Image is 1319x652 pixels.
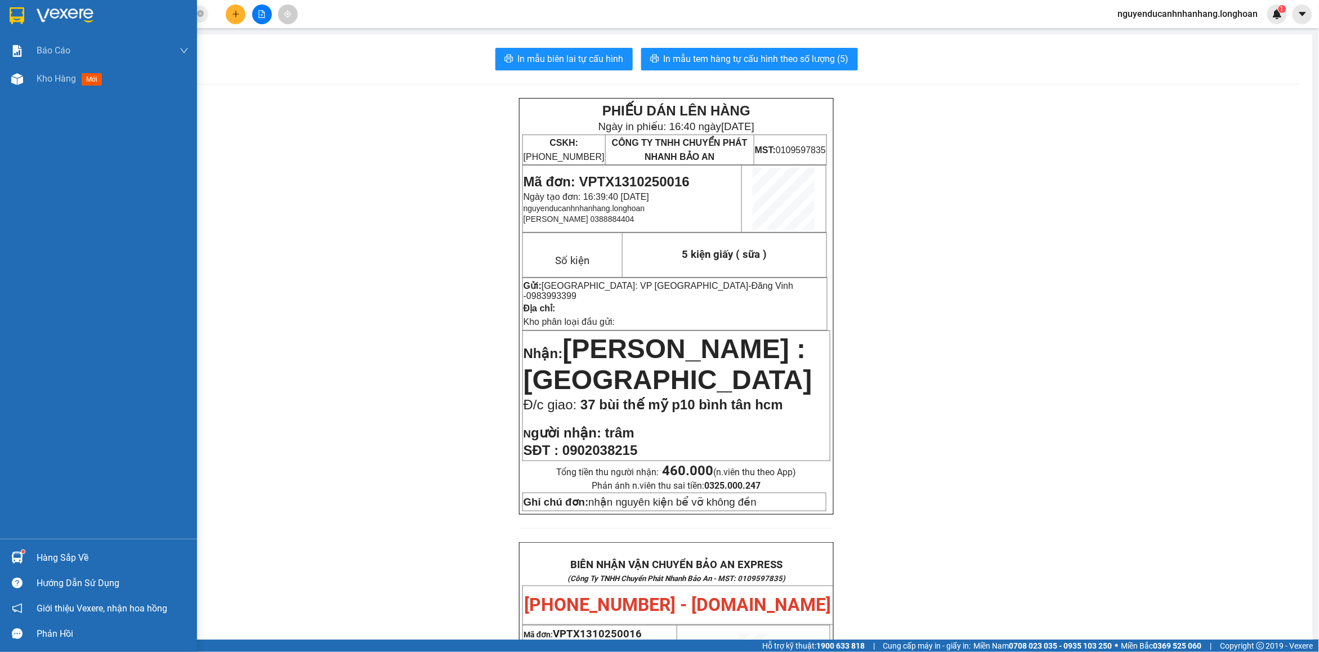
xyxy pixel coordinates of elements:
[37,43,70,57] span: Báo cáo
[605,425,634,440] span: trâm
[562,443,637,458] span: 0902038215
[641,48,858,70] button: printerIn mẫu tem hàng tự cấu hình theo số lượng (5)
[524,192,649,202] span: Ngày tạo đơn: 16:39:40 [DATE]
[1278,5,1286,13] sup: 1
[5,38,86,58] span: [PHONE_NUMBER]
[592,480,761,491] span: Phản ánh n.viên thu sai tiền:
[11,45,23,57] img: solution-icon
[524,174,690,189] span: Mã đơn: VPTX1310250016
[75,5,223,20] strong: PHIẾU DÁN LÊN HÀNG
[755,145,826,155] span: 0109597835
[1257,642,1264,650] span: copyright
[98,38,207,59] span: CÔNG TY TNHH CHUYỂN PHÁT NHANH BẢO AN
[662,463,713,479] strong: 460.000
[682,248,767,261] span: 5 kiện giấy ( sữa )
[524,317,615,327] span: Kho phân loại đầu gửi:
[524,496,589,508] strong: Ghi chú đơn:
[524,281,542,291] strong: Gửi:
[598,120,754,132] span: Ngày in phiếu: 16:40 ngày
[524,443,559,458] strong: SĐT :
[232,10,240,18] span: plus
[524,281,793,301] span: -
[197,10,204,17] span: close-circle
[1272,9,1282,19] img: icon-new-feature
[974,640,1112,652] span: Miền Nam
[570,559,783,571] strong: BIÊN NHẬN VẬN CHUYỂN BẢO AN EXPRESS
[37,601,167,615] span: Giới thiệu Vexere, nhận hoa hồng
[1210,640,1212,652] span: |
[524,138,605,162] span: [PHONE_NUMBER]
[883,640,971,652] span: Cung cấp máy in - giấy in:
[10,7,24,24] img: logo-vxr
[602,103,750,118] strong: PHIẾU DÁN LÊN HÀNG
[180,46,189,55] span: down
[662,467,796,477] span: (n.viên thu theo App)
[531,425,601,440] span: gười nhận:
[21,550,25,553] sup: 1
[524,496,757,508] span: nhận nguyên kiện bể vỡ không đền
[284,10,292,18] span: aim
[580,397,783,412] span: 37 bùi thế mỹ p10 bình tân hcm
[524,630,642,639] span: Mã đơn:
[556,467,796,477] span: Tổng tiền thu người nhận:
[524,334,812,395] span: [PERSON_NAME] : [GEOGRAPHIC_DATA]
[1009,641,1112,650] strong: 0708 023 035 - 0935 103 250
[11,73,23,85] img: warehouse-icon
[524,303,556,313] strong: Địa chỉ:
[197,9,204,20] span: close-circle
[518,52,624,66] span: In mẫu biên lai tự cấu hình
[495,48,633,70] button: printerIn mẫu biên lai tự cấu hình
[37,575,189,592] div: Hướng dẫn sử dụng
[549,138,578,148] strong: CSKH:
[524,215,634,224] span: [PERSON_NAME] 0388884404
[82,73,102,86] span: mới
[1109,7,1267,21] span: nguyenducanhnhanhang.longhoan
[650,54,659,65] span: printer
[555,254,589,267] span: Số kiện
[5,68,171,83] span: Mã đơn: VPTX1310250016
[524,281,793,301] span: Đăng Vinh -
[524,428,601,440] strong: N
[1121,640,1202,652] span: Miền Bắc
[524,397,580,412] span: Đ/c giao:
[762,640,865,652] span: Hỗ trợ kỹ thuật:
[278,5,298,24] button: aim
[755,145,776,155] strong: MST:
[525,594,831,615] span: [PHONE_NUMBER] - [DOMAIN_NAME]
[31,38,60,48] strong: CSKH:
[12,628,23,639] span: message
[71,23,227,34] span: Ngày in phiếu: 16:39 ngày
[524,204,645,213] span: nguyenducanhnhanhang.longhoan
[1298,9,1308,19] span: caret-down
[1115,644,1119,648] span: ⚪️
[526,291,576,301] span: 0983993399
[11,552,23,564] img: warehouse-icon
[37,550,189,566] div: Hàng sắp về
[258,10,266,18] span: file-add
[612,138,748,162] span: CÔNG TY TNHH CHUYỂN PHÁT NHANH BẢO AN
[816,641,865,650] strong: 1900 633 818
[504,54,513,65] span: printer
[664,52,849,66] span: In mẫu tem hàng tự cấu hình theo số lượng (5)
[1280,5,1284,13] span: 1
[721,120,754,132] span: [DATE]
[37,626,189,642] div: Phản hồi
[1153,641,1202,650] strong: 0369 525 060
[553,628,642,640] span: VPTX1310250016
[567,574,785,583] strong: (Công Ty TNHH Chuyển Phát Nhanh Bảo An - MST: 0109597835)
[226,5,245,24] button: plus
[542,281,748,291] span: [GEOGRAPHIC_DATA]: VP [GEOGRAPHIC_DATA]
[1293,5,1312,24] button: caret-down
[12,578,23,588] span: question-circle
[524,346,563,361] span: Nhận:
[12,603,23,614] span: notification
[704,480,761,491] strong: 0325.000.247
[873,640,875,652] span: |
[37,73,76,84] span: Kho hàng
[252,5,272,24] button: file-add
